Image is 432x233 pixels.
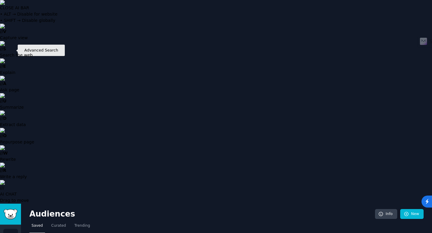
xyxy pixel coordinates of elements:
[51,223,66,229] span: Curated
[31,223,43,229] span: Saved
[29,209,375,219] h2: Audiences
[74,223,90,229] span: Trending
[4,209,17,220] img: GummySearch logo
[375,209,397,219] a: Info
[400,209,424,219] a: New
